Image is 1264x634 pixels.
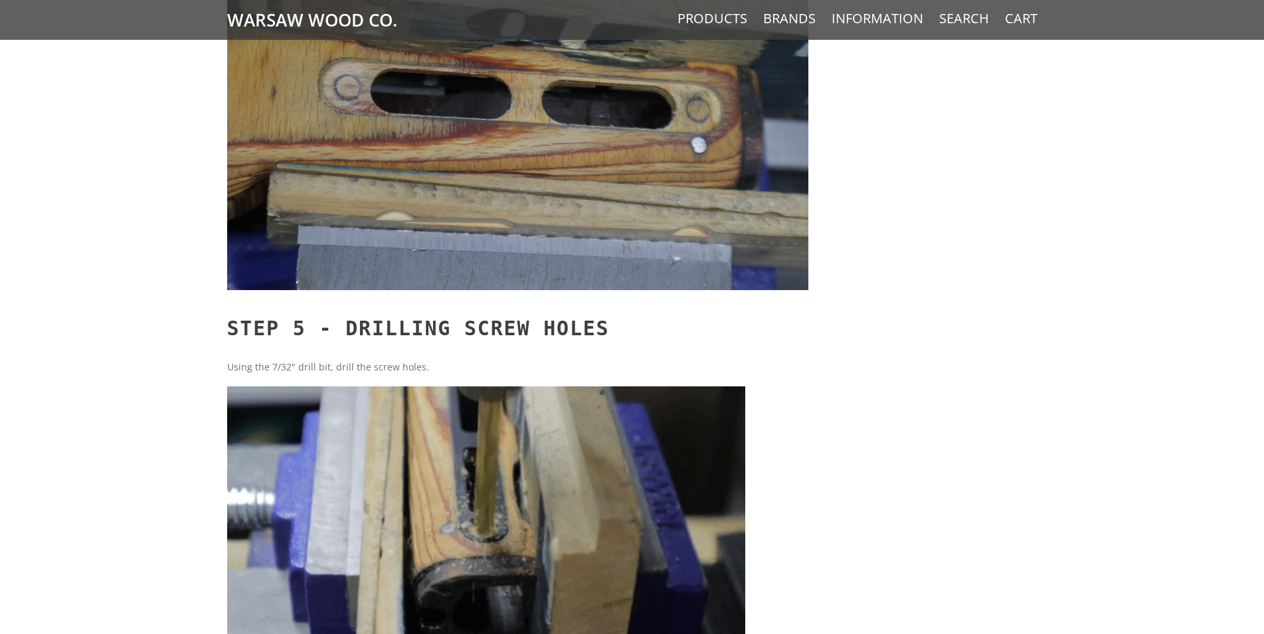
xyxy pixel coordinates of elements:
a: Information [832,10,923,27]
a: Products [677,10,747,27]
span: Using the 7/32" drill bit, drill the screw holes. [227,360,429,373]
a: Cart [1005,10,1038,27]
span: Step 5 - Drilling Screw Holes [227,317,610,340]
a: Brands [763,10,816,27]
a: Search [939,10,989,27]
